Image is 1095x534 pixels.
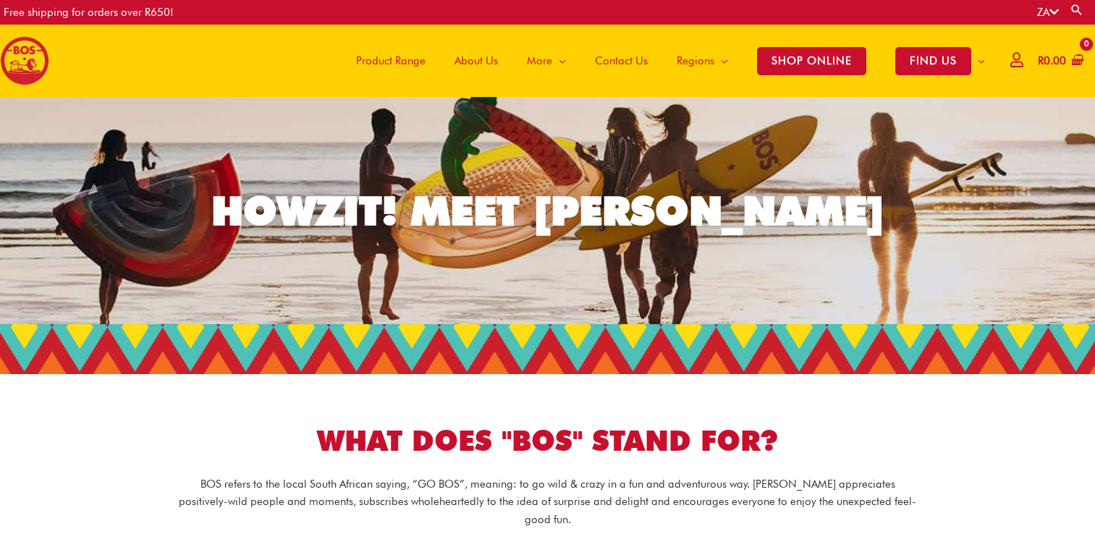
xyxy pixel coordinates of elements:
span: Regions [677,39,714,82]
a: Product Range [342,25,440,97]
p: BOS refers to the local South African saying, “GO BOS”, meaning: to go wild & crazy in a fun and ... [179,475,917,529]
a: More [512,25,580,97]
span: R [1038,54,1044,67]
a: About Us [440,25,512,97]
h1: WHAT DOES "BOS" STAND FOR? [143,421,953,461]
nav: Site Navigation [331,25,999,97]
span: Contact Us [595,39,648,82]
span: FIND US [895,47,971,75]
a: View Shopping Cart, empty [1035,45,1084,77]
a: Search button [1070,3,1084,17]
a: Contact Us [580,25,662,97]
bdi: 0.00 [1038,54,1066,67]
div: HOWZIT! MEET [PERSON_NAME] [211,191,884,231]
a: Regions [662,25,743,97]
a: ZA [1037,6,1059,19]
span: About Us [455,39,498,82]
span: Product Range [356,39,426,82]
a: SHOP ONLINE [743,25,881,97]
span: More [527,39,552,82]
span: SHOP ONLINE [757,47,866,75]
